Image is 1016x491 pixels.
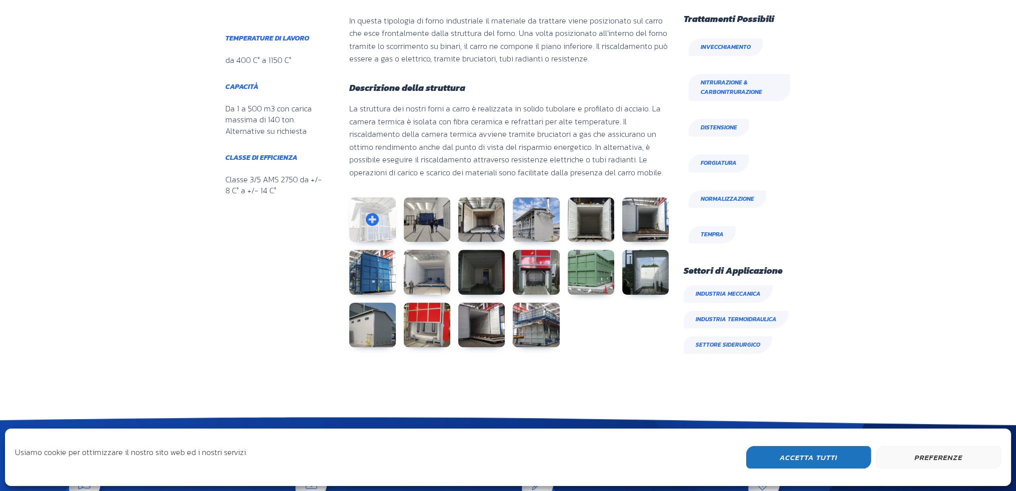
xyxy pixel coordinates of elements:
span: Forgiatura [701,158,737,168]
a: Tempra [689,226,736,243]
a: Nitrurazione & Carbonitrurazione [689,74,790,101]
a: Normalizzazione [689,190,766,208]
div: da 400 C° a 1150 C° [225,54,291,65]
button: Accetta Tutti [746,446,871,469]
span: Normalizzazione [701,194,754,204]
span: Industria Meccanica [684,285,773,303]
h6: Capacità [225,83,324,90]
a: Invecchiamento [689,38,763,56]
a: Distensione [689,119,749,136]
span: Nitrurazione & Carbonitrurazione [701,78,778,97]
h6: Temperature di lavoro [225,35,324,42]
span: Industria Termoidraulica [684,311,789,328]
a: Forgiatura [689,154,749,172]
h5: Descrizione della struttura [349,83,669,92]
span: Distensione [701,123,737,132]
div: Da 1 a 500 m3 con carica massima di 140 ton. Alternative su richiesta [225,103,324,136]
h5: Settori di Applicazione [684,266,795,275]
p: La struttura dei nostri forni a carro è realizzata in solido tubolare e profilato di acciaio. La ... [349,102,669,179]
button: Preferenze [876,446,1001,469]
h5: Trattamenti Possibili [684,14,795,23]
span: Tempra [701,230,724,239]
span: Invecchiamento [701,42,751,52]
span: Settore Siderurgico [684,336,772,354]
p: In questa tipologia di forno industriale il materiale da trattare viene posizionato sul carro che... [349,14,669,65]
h6: Classe di efficienza [225,154,324,161]
div: Usiamo cookie per ottimizzare il nostro sito web ed i nostri servizi. [15,446,247,466]
p: Classe 3/5 AMS 2750 da +/- 8 C° a +/- 14 C° [225,174,324,196]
